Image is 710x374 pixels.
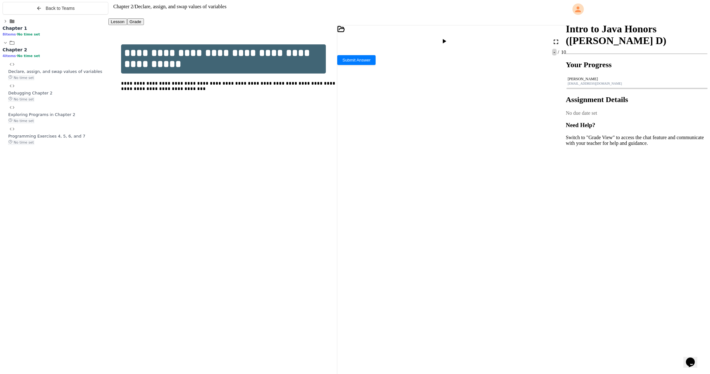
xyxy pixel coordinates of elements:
[108,18,127,25] button: Lesson
[3,54,16,58] span: 4 items
[46,6,75,11] span: Back to Teams
[16,54,17,58] span: •
[8,134,85,139] span: Programming Exercises 4, 5, 6, and 7
[552,49,556,55] span: -
[3,32,16,36] span: 8 items
[135,4,227,9] span: Declare, assign, and swap values of variables
[568,77,706,81] div: [PERSON_NAME]
[566,135,707,146] p: Switch to "Grade View" to access the chat feature and communicate with your teacher for help and ...
[17,32,40,36] span: No time set
[566,61,707,69] h2: Your Progress
[3,47,27,52] span: Chapter 2
[560,49,566,55] span: 10
[337,55,376,65] button: Submit Answer
[8,119,34,123] span: No time set
[568,82,706,85] div: [EMAIL_ADDRESS][DOMAIN_NAME]
[566,110,707,116] div: No due date set
[133,4,134,9] span: /
[8,97,34,102] span: No time set
[8,140,34,145] span: No time set
[17,54,40,58] span: No time set
[8,91,53,95] span: Debugging Chapter 2
[3,26,27,31] span: Chapter 1
[8,75,34,80] span: No time set
[566,2,707,16] div: My Account
[342,58,371,62] span: Submit Answer
[113,4,133,9] span: Chapter 2
[683,349,704,368] iframe: chat widget
[566,95,707,104] h2: Assignment Details
[8,112,75,117] span: Exploring Programs in Chapter 2
[566,122,707,129] h3: Need Help?
[566,23,707,47] h1: Intro to Java Honors ([PERSON_NAME] D)
[16,32,17,36] span: •
[558,49,559,55] span: /
[127,18,144,25] button: Grade
[3,2,108,15] button: Back to Teams
[8,69,102,74] span: Declare, assign, and swap values of variables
